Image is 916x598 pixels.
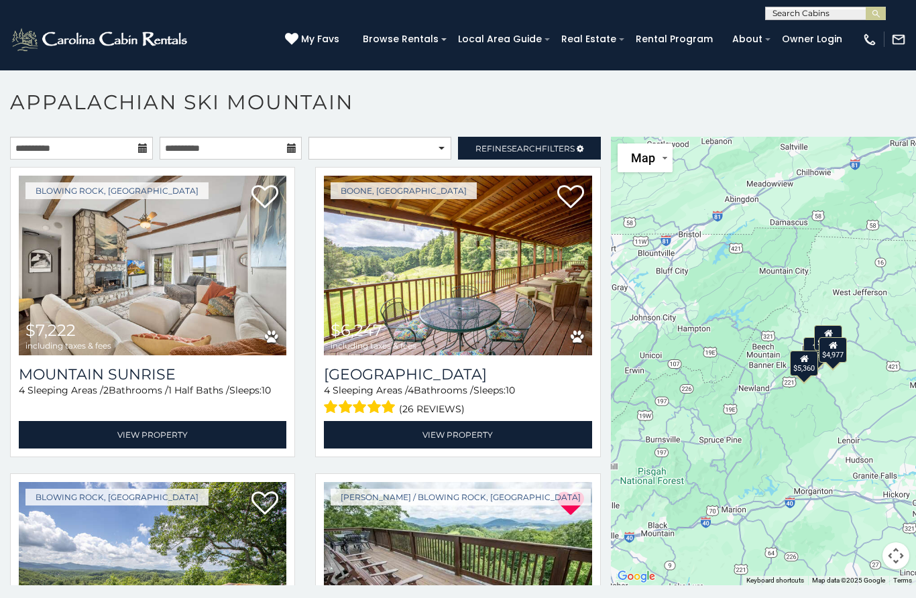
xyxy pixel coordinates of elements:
span: Map [631,151,655,165]
a: [GEOGRAPHIC_DATA] [324,365,591,383]
img: Google [614,568,659,585]
span: 4 [324,384,330,396]
a: Owner Login [775,29,849,50]
span: including taxes & fees [331,341,416,350]
a: Real Estate [555,29,623,50]
h3: Sleepy Valley Hideaway [324,365,591,383]
div: $6,247 [815,324,843,350]
a: Rental Program [629,29,720,50]
a: Open this area in Google Maps (opens a new window) [614,568,659,585]
div: $5,360 [790,351,818,376]
span: 1 Half Baths / [168,384,229,396]
img: Sleepy Valley Hideaway [324,176,591,355]
span: Refine Filters [475,143,575,154]
a: [PERSON_NAME] / Blowing Rock, [GEOGRAPHIC_DATA] [331,489,591,505]
span: 4 [408,384,414,396]
a: Add to favorites [251,490,278,518]
a: Browse Rentals [356,29,445,50]
div: Sleeping Areas / Bathrooms / Sleeps: [19,383,286,418]
span: 10 [506,384,515,396]
span: (26 reviews) [399,400,465,418]
button: Change map style [618,143,673,172]
img: phone-regular-white.png [862,32,877,47]
a: My Favs [285,32,343,47]
img: Mountain Sunrise [19,176,286,355]
a: Blowing Rock, [GEOGRAPHIC_DATA] [25,489,209,505]
div: Sleeping Areas / Bathrooms / Sleeps: [324,383,591,418]
a: RefineSearchFilters [458,137,601,160]
span: Search [507,143,542,154]
a: Add to favorites [251,184,278,212]
a: Add to favorites [557,184,584,212]
a: Terms (opens in new tab) [893,577,912,584]
span: Map data ©2025 Google [812,577,885,584]
span: 10 [262,384,271,396]
a: Mountain Sunrise [19,365,286,383]
button: Map camera controls [882,542,909,569]
span: $6,247 [331,320,382,340]
button: Keyboard shortcuts [746,576,804,585]
img: White-1-2.png [10,26,191,53]
a: About [726,29,769,50]
span: My Favs [301,32,339,46]
div: $7,222 [803,337,832,363]
span: $7,222 [25,320,76,340]
span: 4 [19,384,25,396]
a: Boone, [GEOGRAPHIC_DATA] [331,182,477,199]
a: Mountain Sunrise $7,222 including taxes & fees [19,176,286,355]
a: Sleepy Valley Hideaway $6,247 including taxes & fees [324,176,591,355]
div: $4,977 [819,337,847,362]
img: mail-regular-white.png [891,32,906,47]
a: View Property [324,421,591,449]
span: including taxes & fees [25,341,111,350]
span: 2 [103,384,109,396]
a: View Property [19,421,286,449]
a: Local Area Guide [451,29,549,50]
a: Blowing Rock, [GEOGRAPHIC_DATA] [25,182,209,199]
